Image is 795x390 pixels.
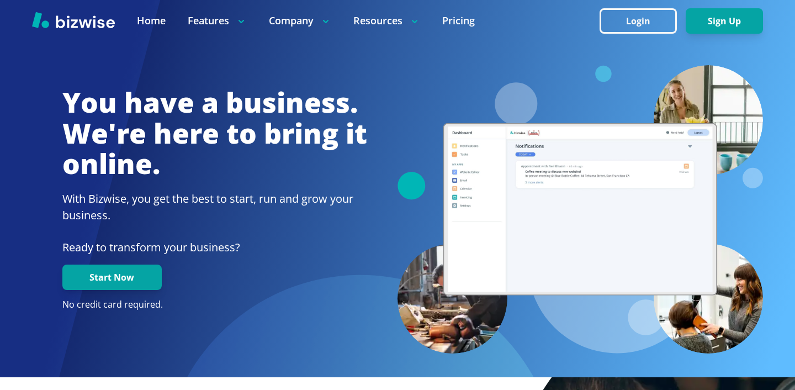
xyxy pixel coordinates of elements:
a: Home [137,14,166,28]
a: Sign Up [686,16,763,27]
button: Sign Up [686,8,763,34]
h1: You have a business. We're here to bring it online. [62,87,367,180]
h2: With Bizwise, you get the best to start, run and grow your business. [62,191,367,224]
button: Login [600,8,677,34]
button: Start Now [62,265,162,290]
a: Start Now [62,272,162,283]
p: Features [188,14,247,28]
p: Company [269,14,331,28]
p: No credit card required. [62,299,367,311]
a: Login [600,16,686,27]
p: Ready to transform your business? [62,239,367,256]
p: Resources [353,14,420,28]
img: Bizwise Logo [32,12,115,28]
a: Pricing [442,14,475,28]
